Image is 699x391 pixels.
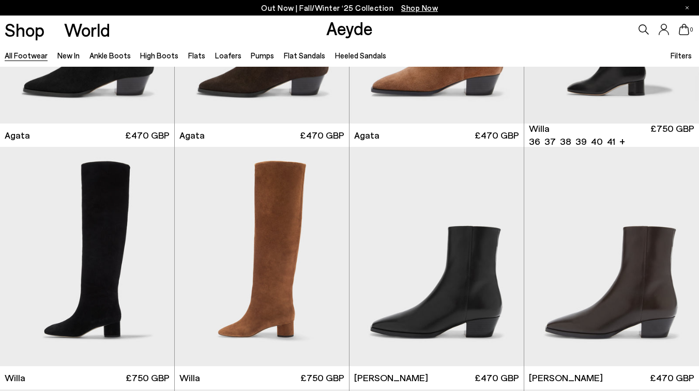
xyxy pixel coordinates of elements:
[215,51,241,60] a: Loafers
[619,134,625,148] li: +
[475,129,519,142] span: £470 GBP
[5,371,25,384] span: Willa
[529,371,603,384] span: [PERSON_NAME]
[354,371,428,384] span: [PERSON_NAME]
[64,21,110,39] a: World
[529,122,550,135] span: Willa
[140,51,178,60] a: High Boots
[300,371,344,384] span: £750 GBP
[5,21,44,39] a: Shop
[671,51,692,60] span: Filters
[57,51,80,60] a: New In
[349,366,524,389] a: [PERSON_NAME] £470 GBP
[5,129,30,142] span: Agata
[607,135,615,148] li: 41
[524,147,699,366] img: Baba Pointed Cowboy Boots
[179,371,200,384] span: Willa
[650,371,694,384] span: £470 GBP
[175,366,349,389] a: Willa £750 GBP
[179,129,205,142] span: Agata
[188,51,205,60] a: Flats
[326,17,373,39] a: Aeyde
[560,135,571,148] li: 38
[591,135,603,148] li: 40
[529,135,540,148] li: 36
[575,135,587,148] li: 39
[335,51,386,60] a: Heeled Sandals
[5,51,48,60] a: All Footwear
[529,135,612,148] ul: variant
[524,124,699,147] a: Willa 36 37 38 39 40 41 + £750 GBP
[679,24,689,35] a: 0
[650,122,694,148] span: £750 GBP
[475,371,519,384] span: £470 GBP
[524,366,699,389] a: [PERSON_NAME] £470 GBP
[125,129,170,142] span: £470 GBP
[251,51,274,60] a: Pumps
[349,147,524,366] img: Baba Pointed Cowboy Boots
[689,27,694,33] span: 0
[284,51,325,60] a: Flat Sandals
[175,147,349,366] img: Willa Suede Knee-High Boots
[544,135,556,148] li: 37
[354,129,379,142] span: Agata
[261,2,438,14] p: Out Now | Fall/Winter ‘25 Collection
[126,371,170,384] span: £750 GBP
[89,51,131,60] a: Ankle Boots
[300,129,344,142] span: £470 GBP
[175,124,349,147] a: Agata £470 GBP
[401,3,438,12] span: Navigate to /collections/new-in
[349,124,524,147] a: Agata £470 GBP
